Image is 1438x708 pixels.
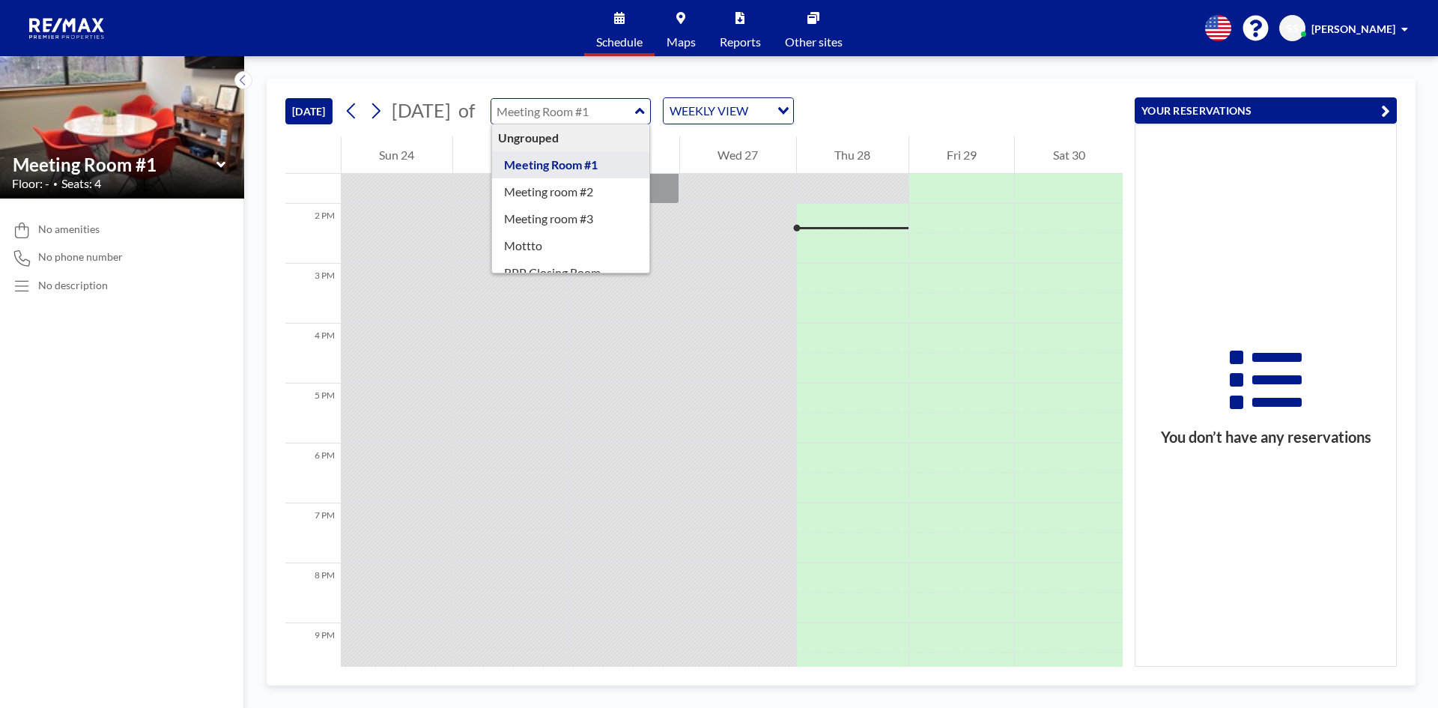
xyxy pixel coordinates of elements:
div: Thu 28 [797,136,908,174]
div: Sat 30 [1015,136,1123,174]
input: Meeting Room #1 [13,154,216,175]
div: Search for option [664,98,793,124]
div: 9 PM [285,623,341,683]
span: Reports [720,36,761,48]
div: Mottto [492,232,650,259]
div: 7 PM [285,503,341,563]
div: Meeting Room #1 [492,151,650,178]
div: 8 PM [285,563,341,623]
img: organization-logo [24,13,111,43]
button: [DATE] [285,98,333,124]
div: Fri 29 [909,136,1015,174]
span: Floor: - [12,176,49,191]
div: 3 PM [285,264,341,324]
span: No phone number [38,250,123,264]
div: RPP Closing Room [492,259,650,286]
div: Wed 27 [680,136,796,174]
span: WEEKLY VIEW [667,101,751,121]
span: [PERSON_NAME] [1311,22,1395,35]
span: No amenities [38,223,100,236]
div: Meeting room #3 [492,205,650,232]
span: of [458,99,475,122]
span: • [53,179,58,189]
div: 2 PM [285,204,341,264]
span: Maps [667,36,696,48]
input: Meeting Room #1 [491,99,635,124]
span: Seats: 4 [61,176,101,191]
span: SS [1287,22,1299,35]
span: Other sites [785,36,843,48]
span: Schedule [596,36,643,48]
div: Mon 25 [453,136,569,174]
div: 4 PM [285,324,341,384]
span: [DATE] [392,99,451,121]
h3: You don’t have any reservations [1135,428,1396,447]
div: 5 PM [285,384,341,444]
div: Meeting room #2 [492,178,650,205]
div: 6 PM [285,444,341,503]
div: Ungrouped [492,124,650,151]
div: 1 PM [285,144,341,204]
div: Sun 24 [342,136,452,174]
input: Search for option [753,101,768,121]
button: YOUR RESERVATIONS [1135,97,1397,124]
div: No description [38,279,108,292]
